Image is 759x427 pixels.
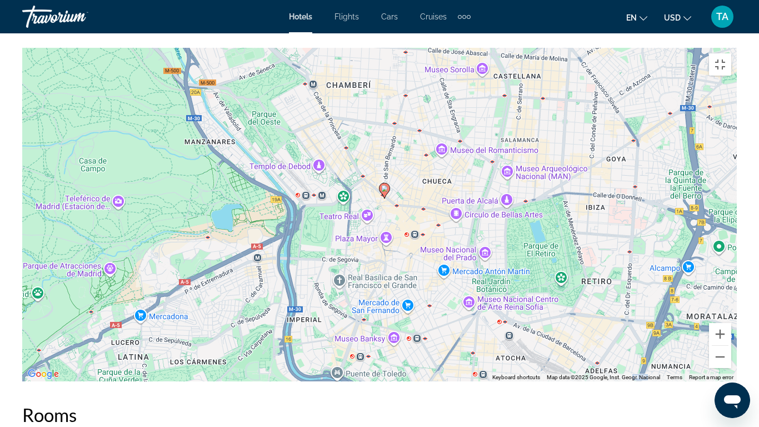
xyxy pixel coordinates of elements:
[626,9,647,26] button: Change language
[664,13,681,22] span: USD
[25,367,62,381] img: Google
[709,53,731,76] button: Toggle fullscreen view
[708,5,737,28] button: User Menu
[667,374,682,380] a: Terms (opens in new tab)
[334,12,359,21] a: Flights
[420,12,447,21] a: Cruises
[25,367,62,381] a: Open this area in Google Maps (opens a new window)
[22,404,737,426] h2: Rooms
[626,13,637,22] span: en
[715,383,750,418] iframe: Button to launch messaging window
[492,374,540,381] button: Keyboard shortcuts
[689,374,733,380] a: Report a map error
[22,2,133,31] a: Travorium
[458,8,471,26] button: Extra navigation items
[289,12,312,21] a: Hotels
[709,323,731,345] button: Zoom in
[716,11,728,22] span: TA
[709,346,731,368] button: Zoom out
[381,12,398,21] a: Cars
[547,374,660,380] span: Map data ©2025 Google, Inst. Geogr. Nacional
[664,9,691,26] button: Change currency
